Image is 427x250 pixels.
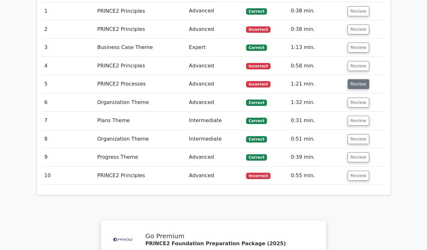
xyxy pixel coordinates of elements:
[246,45,267,51] span: Correct
[288,130,345,148] td: 0:51 min.
[246,26,270,33] span: Incorrect
[186,20,244,38] td: Advanced
[95,148,186,166] td: Progress Theme
[95,94,186,112] td: Organization Theme
[348,152,369,162] button: Review
[348,24,369,34] button: Review
[42,112,95,130] td: 7
[246,63,270,69] span: Incorrect
[42,167,95,185] td: 10
[348,134,369,144] button: Review
[95,112,186,130] td: Plans Theme
[246,173,270,179] span: Incorrect
[186,57,244,75] td: Advanced
[348,116,369,126] button: Review
[246,8,267,15] span: Correct
[246,154,267,161] span: Correct
[288,38,345,57] td: 1:13 min.
[288,57,345,75] td: 0:58 min.
[288,75,345,93] td: 1:21 min.
[186,112,244,130] td: Intermediate
[95,20,186,38] td: PRINCE2 Principles
[95,167,186,185] td: PRINCE2 Principles
[246,100,267,106] span: Correct
[95,2,186,20] td: PRINCE2 Principles
[42,94,95,112] td: 6
[42,20,95,38] td: 2
[186,94,244,112] td: Advanced
[42,148,95,166] td: 9
[186,148,244,166] td: Advanced
[95,57,186,75] td: PRINCE2 Principles
[348,98,369,108] button: Review
[95,75,186,93] td: PRINCE2 Processes
[42,57,95,75] td: 4
[186,167,244,185] td: Advanced
[288,148,345,166] td: 0:39 min.
[186,75,244,93] td: Advanced
[42,2,95,20] td: 1
[186,130,244,148] td: Intermediate
[186,2,244,20] td: Advanced
[348,61,369,71] button: Review
[95,38,186,57] td: Business Case Theme
[288,94,345,112] td: 1:32 min.
[348,171,369,181] button: Review
[246,81,270,87] span: Incorrect
[288,20,345,38] td: 0:38 min.
[42,75,95,93] td: 5
[288,112,345,130] td: 0:31 min.
[288,2,345,20] td: 0:38 min.
[246,136,267,142] span: Correct
[348,79,369,89] button: Review
[42,130,95,148] td: 8
[348,6,369,16] button: Review
[246,118,267,124] span: Correct
[42,38,95,57] td: 3
[186,38,244,57] td: Expert
[95,130,186,148] td: Organization Theme
[348,43,369,52] button: Review
[288,167,345,185] td: 0:55 min.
